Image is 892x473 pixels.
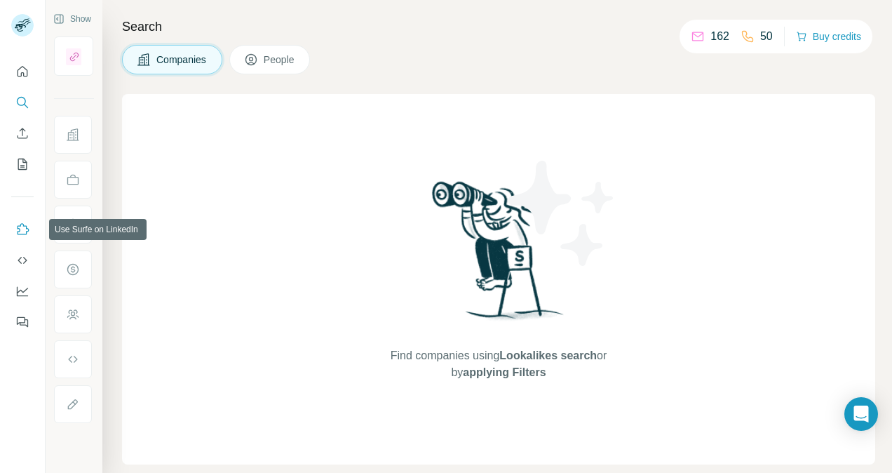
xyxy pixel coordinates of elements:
button: Enrich CSV [11,121,34,146]
p: 162 [710,28,729,45]
button: Dashboard [11,279,34,304]
span: Find companies using or by [386,347,611,381]
button: Search [11,90,34,115]
button: Show [43,8,101,29]
span: Lookalikes search [499,349,597,361]
img: Surfe Illustration - Stars [499,150,625,277]
span: Companies [156,53,208,67]
span: applying Filters [463,366,546,378]
span: People [264,53,296,67]
button: My lists [11,152,34,177]
button: Feedback [11,309,34,335]
div: Open Intercom Messenger [844,397,878,431]
p: 50 [760,28,773,45]
h4: Search [122,17,875,36]
button: Use Surfe API [11,248,34,273]
button: Quick start [11,59,34,84]
button: Buy credits [796,27,861,46]
button: Use Surfe on LinkedIn [11,217,34,242]
img: Surfe Illustration - Woman searching with binoculars [426,178,572,334]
